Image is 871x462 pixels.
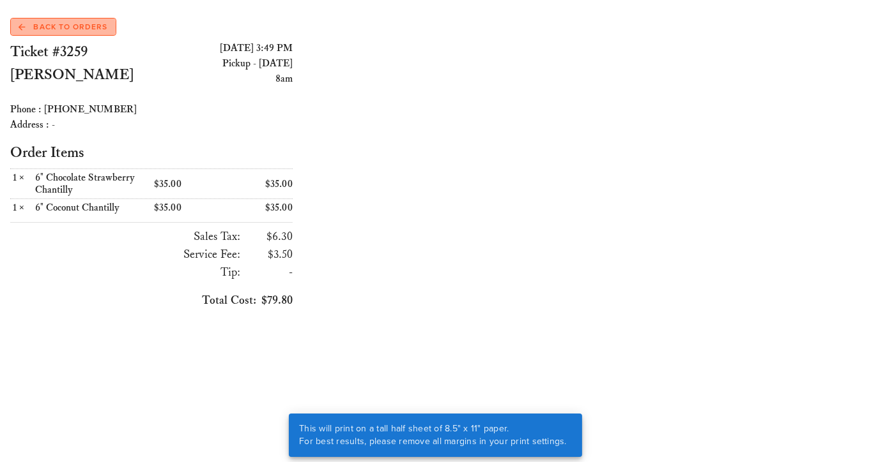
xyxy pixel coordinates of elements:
div: Phone : [PHONE_NUMBER] [10,102,293,117]
h3: Sales Tax: [10,228,240,246]
div: 6" Chocolate Strawberry Chantilly [35,172,149,196]
h3: Tip: [10,264,240,281]
h2: Order Items [10,143,293,163]
div: This will print on a tall half sheet of 8.5" x 11" paper. For best results, please remove all mar... [289,414,577,457]
h3: $3.50 [245,246,293,264]
div: 6" Coconut Chantilly [35,202,149,214]
span: 1 [10,172,19,184]
h2: [PERSON_NAME] [10,64,151,87]
h3: Service Fee: [10,246,240,264]
div: 8am [151,71,293,87]
h2: Ticket #3259 [10,41,151,64]
h3: $6.30 [245,228,293,246]
div: × [10,202,35,214]
div: × [10,172,35,196]
span: Total Cost: [202,294,256,308]
div: $35.00 [151,199,222,216]
h3: - [245,264,293,281]
h3: $79.80 [10,292,293,309]
div: $35.00 [151,175,222,193]
a: Back to Orders [10,18,116,36]
span: 1 [10,202,19,214]
div: $35.00 [222,199,293,216]
span: Back to Orders [19,21,107,33]
div: $35.00 [222,175,293,193]
div: [DATE] 3:49 PM [151,41,293,56]
div: Pickup - [DATE] [151,56,293,71]
div: Address : - [10,117,293,133]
